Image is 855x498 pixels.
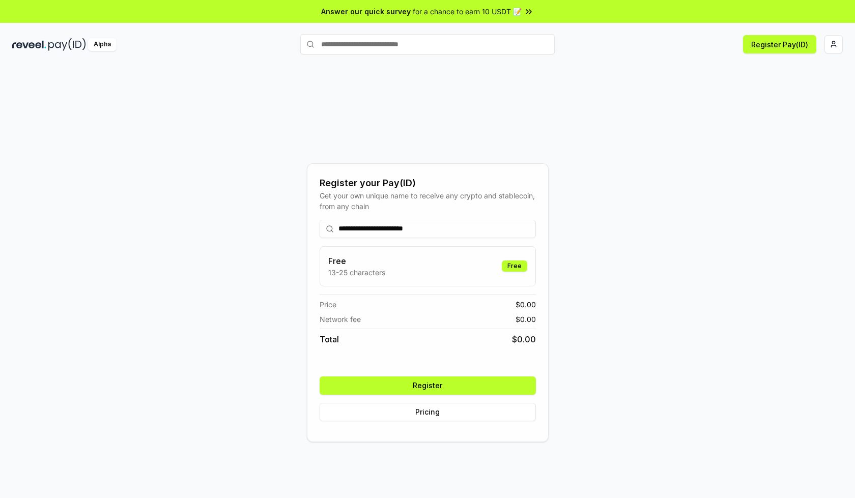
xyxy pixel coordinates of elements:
div: Get your own unique name to receive any crypto and stablecoin, from any chain [320,190,536,212]
img: pay_id [48,38,86,51]
button: Pricing [320,403,536,421]
div: Alpha [88,38,117,51]
span: $ 0.00 [516,299,536,310]
button: Register Pay(ID) [743,35,816,53]
h3: Free [328,255,385,267]
img: reveel_dark [12,38,46,51]
div: Register your Pay(ID) [320,176,536,190]
span: Network fee [320,314,361,325]
span: Answer our quick survey [321,6,411,17]
span: Total [320,333,339,345]
span: $ 0.00 [512,333,536,345]
p: 13-25 characters [328,267,385,278]
span: for a chance to earn 10 USDT 📝 [413,6,522,17]
button: Register [320,376,536,395]
span: $ 0.00 [516,314,536,325]
div: Free [502,260,527,272]
span: Price [320,299,336,310]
